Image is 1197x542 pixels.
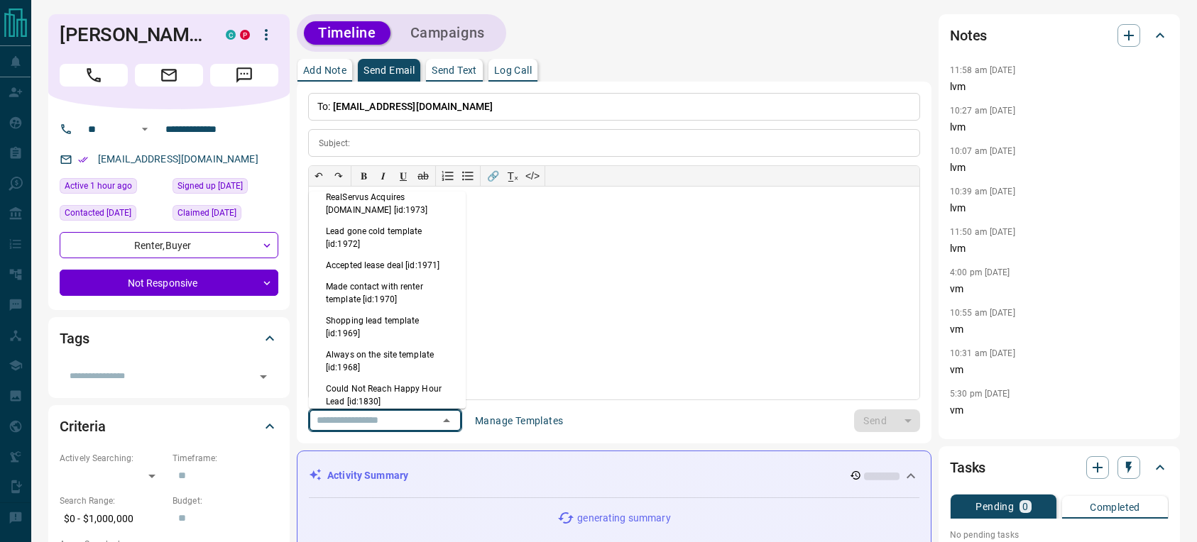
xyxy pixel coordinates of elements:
[60,64,128,87] span: Call
[65,179,132,193] span: Active 1 hour ago
[304,21,390,45] button: Timeline
[503,166,523,186] button: T̲ₓ
[396,21,499,45] button: Campaigns
[65,206,131,220] span: Contacted [DATE]
[136,121,153,138] button: Open
[309,378,466,412] li: Could Not Reach Happy Hour Lead [id:1830]
[60,321,278,355] div: Tags
[226,30,236,40] div: condos.ca
[98,153,258,165] a: [EMAIL_ADDRESS][DOMAIN_NAME]
[950,389,1010,399] p: 5:30 pm [DATE]
[364,65,415,75] p: Send Email
[60,409,278,443] div: Criteria
[854,409,920,432] div: split button
[950,146,1015,156] p: 10:07 am [DATE]
[417,170,429,182] s: ab
[78,155,88,165] svg: Email Verified
[309,276,466,310] li: Made contact with renter template [id:1970]
[1090,502,1140,512] p: Completed
[354,166,373,186] button: 𝐁
[950,456,985,479] h2: Tasks
[950,267,1010,277] p: 4:00 pm [DATE]
[950,24,987,47] h2: Notes
[253,367,273,387] button: Open
[309,187,466,221] li: RealServus Acquires [DOMAIN_NAME] [id:1973]
[950,403,1169,418] p: vm
[309,463,919,489] div: Activity Summary
[173,452,278,465] p: Timeframe:
[60,270,278,296] div: Not Responsive
[950,120,1169,135] p: lvm
[950,160,1169,175] p: lvm
[177,179,243,193] span: Signed up [DATE]
[210,64,278,87] span: Message
[950,322,1169,337] p: vm
[177,206,236,220] span: Claimed [DATE]
[373,166,393,186] button: 𝑰
[950,429,1015,439] p: 11:26 am [DATE]
[60,494,165,507] p: Search Range:
[309,221,466,255] li: Lead gone cold template [id:1972]
[577,511,670,526] p: generating summary
[319,137,350,150] p: Subject:
[303,65,346,75] p: Add Note
[950,201,1169,216] p: lvm
[975,502,1014,511] p: Pending
[327,468,408,483] p: Activity Summary
[60,178,165,198] div: Tue Oct 14 2025
[333,101,493,112] span: [EMAIL_ADDRESS][DOMAIN_NAME]
[60,415,106,438] h2: Criteria
[400,170,407,182] span: 𝐔
[60,23,204,46] h1: [PERSON_NAME]
[60,205,165,225] div: Thu Oct 09 2025
[432,65,477,75] p: Send Text
[173,178,278,198] div: Thu Jan 21 2021
[60,327,89,350] h2: Tags
[308,93,920,121] p: To:
[309,166,329,186] button: ↶
[950,282,1169,297] p: vm
[309,255,466,276] li: Accepted lease deal [id:1971]
[60,232,278,258] div: Renter , Buyer
[950,79,1169,94] p: lvm
[950,65,1015,75] p: 11:58 am [DATE]
[950,308,1015,318] p: 10:55 am [DATE]
[458,166,478,186] button: Bullet list
[240,30,250,40] div: property.ca
[413,166,433,186] button: ab
[309,344,466,378] li: Always on the site template [id:1968]
[60,507,165,531] p: $0 - $1,000,000
[309,310,466,344] li: Shopping lead template [id:1969]
[950,348,1015,358] p: 10:31 am [DATE]
[466,409,572,432] button: Manage Templates
[950,227,1015,237] p: 11:50 am [DATE]
[494,65,532,75] p: Log Call
[173,205,278,225] div: Fri Dec 01 2023
[329,166,349,186] button: ↷
[173,494,278,507] p: Budget:
[1022,502,1028,511] p: 0
[523,166,542,186] button: </>
[950,363,1169,377] p: vm
[438,166,458,186] button: Numbered list
[950,241,1169,256] p: lvm
[950,450,1169,485] div: Tasks
[483,166,503,186] button: 🔗
[950,187,1015,197] p: 10:39 am [DATE]
[950,18,1169,52] div: Notes
[393,166,413,186] button: 𝐔
[135,64,203,87] span: Email
[950,106,1015,116] p: 10:27 am [DATE]
[60,452,165,465] p: Actively Searching:
[437,411,457,431] button: Close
